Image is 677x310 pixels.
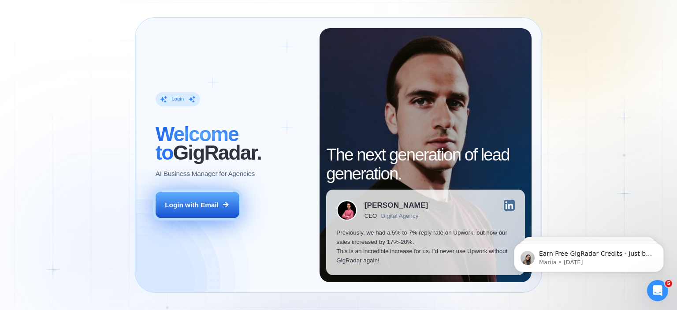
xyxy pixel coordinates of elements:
[171,96,184,102] div: Login
[665,280,672,287] span: 5
[156,192,239,218] button: Login with Email
[165,200,219,209] div: Login with Email
[501,224,677,286] iframe: Intercom notifications message
[647,280,668,301] iframe: Intercom live chat
[365,213,377,219] div: CEO
[326,146,525,183] h2: The next generation of lead generation.
[365,202,428,209] div: [PERSON_NAME]
[156,125,309,162] h2: ‍ GigRadar.
[156,169,255,178] p: AI Business Manager for Agencies
[156,123,238,164] span: Welcome to
[381,213,419,219] div: Digital Agency
[336,228,515,265] p: Previously, we had a 5% to 7% reply rate on Upwork, but now our sales increased by 17%-20%. This ...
